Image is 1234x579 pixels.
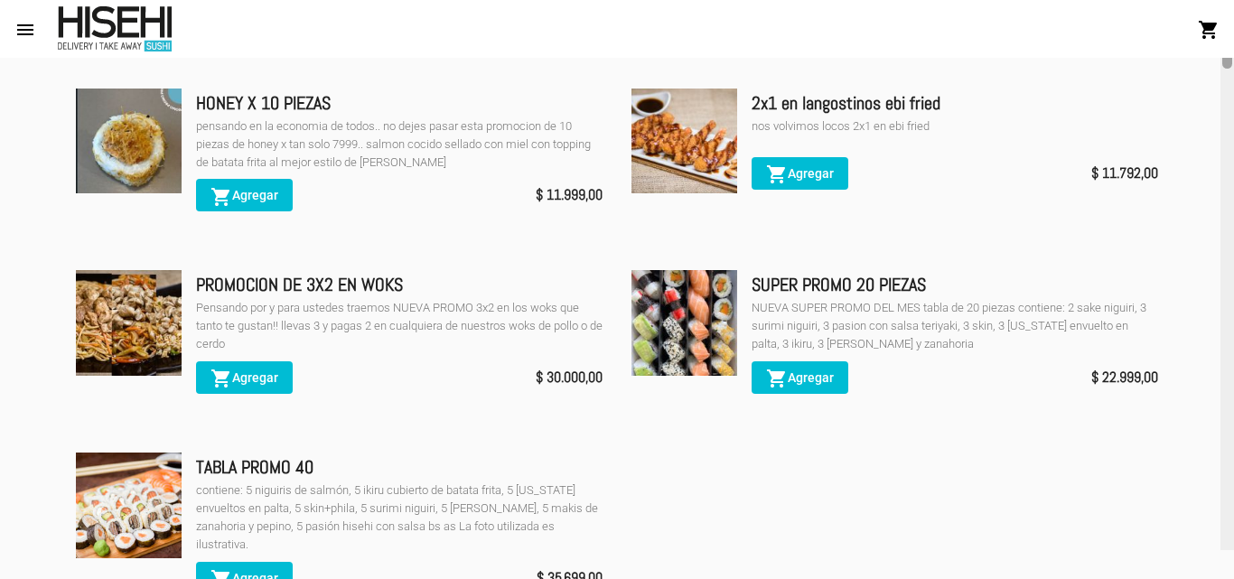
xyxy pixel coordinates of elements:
[752,89,1158,117] div: 2x1 en langostinos ebi fried
[196,481,603,554] div: contiene: 5 niguiris de salmón, 5 ikiru cubierto de batata frita, 5 [US_STATE] envueltos en palta...
[196,179,293,211] button: Agregar
[752,299,1158,353] div: NUEVA SUPER PROMO DEL MES tabla de 20 piezas contiene: 2 sake niguiri, 3 surimi niguiri, 3 pasion...
[631,270,737,376] img: b592dd6c-ce24-4abb-add9-a11adb66b5f2.jpeg
[766,368,788,389] mat-icon: shopping_cart
[536,365,603,390] span: $ 30.000,00
[196,270,603,299] div: PROMOCION DE 3X2 EN WOKS
[196,89,603,117] div: HONEY X 10 PIEZAS
[210,186,232,208] mat-icon: shopping_cart
[766,163,788,185] mat-icon: shopping_cart
[1198,19,1220,41] mat-icon: shopping_cart
[752,157,848,190] button: Agregar
[1091,161,1158,186] span: $ 11.792,00
[210,188,278,202] span: Agregar
[76,270,182,376] img: 975b8145-67bb-4081-9ec6-7530a4e40487.jpg
[210,370,278,385] span: Agregar
[752,361,848,394] button: Agregar
[631,89,737,194] img: 36ae70a8-0357-4ab6-9c16-037de2f87b50.jpg
[752,117,1158,135] div: nos volvimos locos 2x1 en ebi fried
[196,117,603,172] div: pensando en la economia de todos.. no dejes pasar esta promocion de 10 piezas de honey x tan solo...
[766,166,834,181] span: Agregar
[210,368,232,389] mat-icon: shopping_cart
[196,361,293,394] button: Agregar
[752,270,1158,299] div: SUPER PROMO 20 PIEZAS
[76,453,182,558] img: 233f921c-6f6e-4fc6-b68a-eefe42c7556a.jpg
[1091,365,1158,390] span: $ 22.999,00
[766,370,834,385] span: Agregar
[76,89,182,194] img: 2a2e4fc8-76c4-49c3-8e48-03e4afb00aef.jpeg
[196,299,603,353] div: Pensando por y para ustedes traemos NUEVA PROMO 3x2 en los woks que tanto te gustan!! llevas 3 y ...
[536,182,603,208] span: $ 11.999,00
[196,453,603,481] div: TABLA PROMO 40
[14,19,36,41] mat-icon: menu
